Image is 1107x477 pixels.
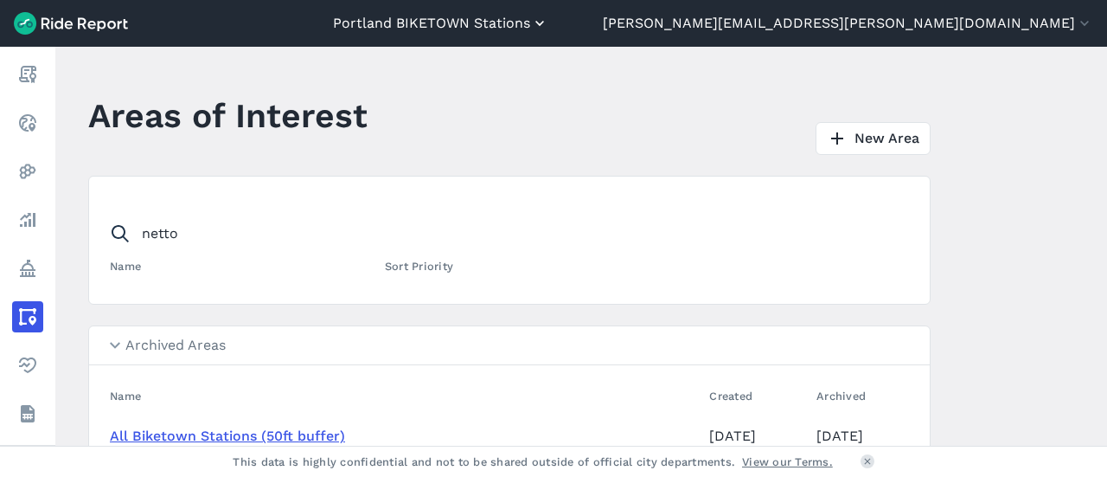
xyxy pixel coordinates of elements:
[12,204,43,235] a: Analyze
[333,13,548,34] button: Portland BIKETOWN Stations
[12,350,43,381] a: Health
[378,249,909,283] th: Sort Priority
[809,379,909,413] th: Archived
[702,379,809,413] th: Created
[12,59,43,90] a: Report
[12,156,43,187] a: Heatmaps
[110,428,345,444] a: All Biketown Stations (50ft buffer)
[89,326,930,365] summary: Archived Areas
[12,301,43,332] a: Areas
[99,218,899,249] input: Search areas
[110,379,702,413] th: Name
[88,92,368,139] h1: Areas of Interest
[702,413,809,461] td: [DATE]
[603,13,1093,34] button: [PERSON_NAME][EMAIL_ADDRESS][PERSON_NAME][DOMAIN_NAME]
[12,253,43,284] a: Policy
[14,12,128,35] img: Ride Report
[742,454,833,470] a: View our Terms.
[12,107,43,139] a: Realtime
[809,413,909,461] td: [DATE]
[12,398,43,429] a: Datasets
[816,122,931,155] a: New Area
[110,249,378,283] th: Name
